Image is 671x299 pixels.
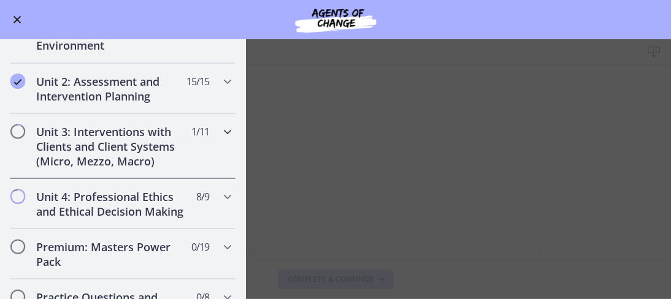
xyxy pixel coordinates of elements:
h2: Unit 3: Interventions with Clients and Client Systems (Micro, Mezzo, Macro) [36,124,186,168]
span: 15 / 15 [186,74,209,88]
h2: Premium: Masters Power Pack [36,239,186,268]
button: Enable menu [10,12,25,27]
i: Completed [10,74,25,88]
span: 8 / 9 [196,189,209,203]
span: 1 / 11 [191,124,209,138]
span: 0 / 19 [191,239,209,254]
h2: Unit 4: Professional Ethics and Ethical Decision Making [36,189,186,218]
h2: Unit 2: Assessment and Intervention Planning [36,74,186,103]
img: Agents of Change Social Work Test Prep [262,5,409,34]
